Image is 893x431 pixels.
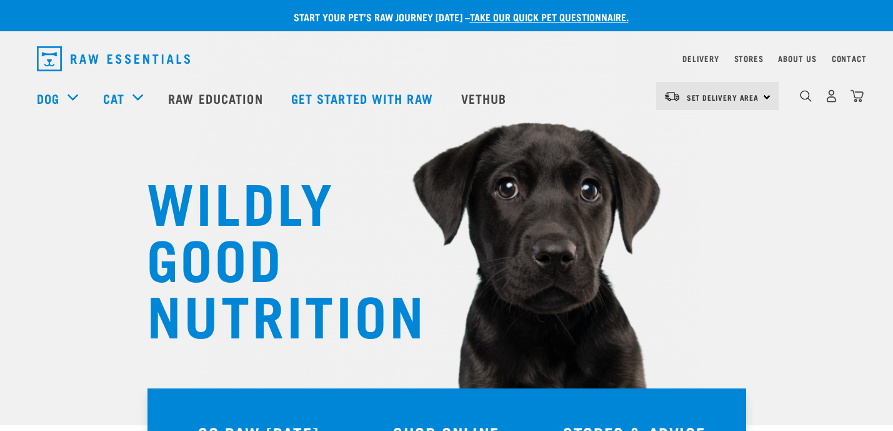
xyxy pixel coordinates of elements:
a: Delivery [682,56,719,61]
a: Raw Education [156,73,278,123]
img: home-icon@2x.png [851,89,864,103]
img: van-moving.png [664,91,681,102]
img: home-icon-1@2x.png [800,90,812,102]
span: Set Delivery Area [687,95,759,99]
h1: WILDLY GOOD NUTRITION [147,172,397,341]
a: Contact [832,56,867,61]
a: Stores [734,56,764,61]
a: Vethub [449,73,522,123]
a: Cat [103,89,124,108]
a: Dog [37,89,59,108]
img: user.png [825,89,838,103]
a: Get started with Raw [279,73,449,123]
img: Raw Essentials Logo [37,46,190,71]
a: take our quick pet questionnaire. [470,14,629,19]
a: About Us [778,56,816,61]
nav: dropdown navigation [27,41,867,76]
